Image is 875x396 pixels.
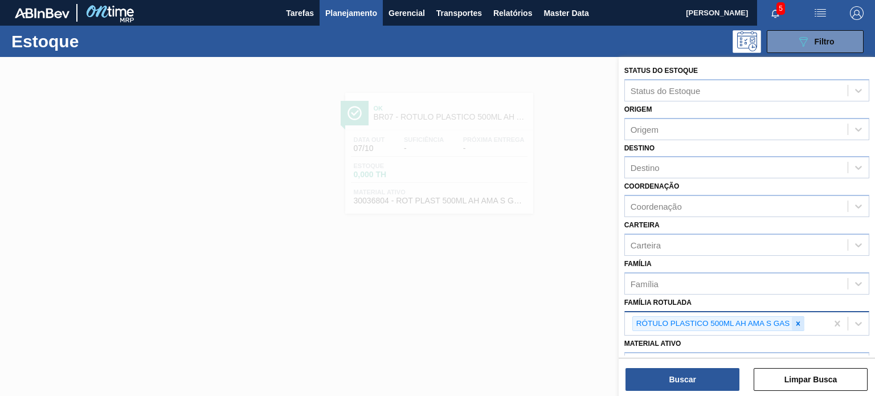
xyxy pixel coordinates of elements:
img: TNhmsLtSVTkK8tSr43FrP2fwEKptu5GPRR3wAAAABJRU5ErkJggg== [15,8,69,18]
div: Status do Estoque [631,85,701,95]
div: Pogramando: nenhum usuário selecionado [733,30,761,53]
div: Coordenação [631,202,682,211]
h1: Estoque [11,35,175,48]
div: Carteira [631,240,661,250]
label: Coordenação [624,182,680,190]
img: Logout [850,6,864,20]
span: Planejamento [325,6,377,20]
div: RÓTULO PLASTICO 500ML AH AMA S GAS [633,317,792,331]
label: Destino [624,144,655,152]
label: Família [624,260,652,268]
span: Tarefas [286,6,314,20]
button: Notificações [757,5,794,21]
label: Material ativo [624,340,681,348]
div: Família [631,279,659,288]
label: Carteira [624,221,660,229]
label: Origem [624,105,652,113]
div: Destino [631,163,660,173]
img: userActions [813,6,827,20]
span: Filtro [815,37,835,46]
span: 5 [776,2,785,15]
label: Status do Estoque [624,67,698,75]
span: Master Data [543,6,588,20]
span: Gerencial [389,6,425,20]
span: Relatórios [493,6,532,20]
span: Transportes [436,6,482,20]
div: Origem [631,124,659,134]
label: Família Rotulada [624,299,692,307]
button: Filtro [767,30,864,53]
